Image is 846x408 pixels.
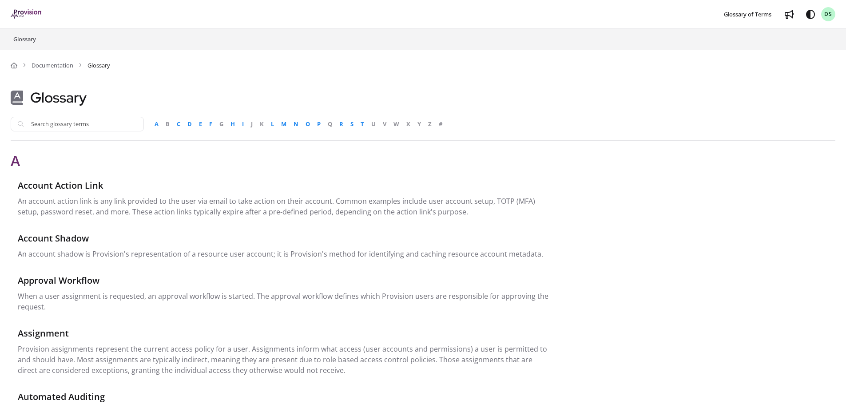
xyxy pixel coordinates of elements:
p: Provision assignments represent the current access policy for a user. Assignments inform what acc... [18,344,550,376]
span: Glossary of Terms [724,10,771,18]
span: V [383,119,386,128]
span: U [371,119,376,128]
div: A [11,150,557,172]
span: M [281,119,286,128]
span: P [317,119,321,128]
span: K [260,119,264,128]
span: B [166,119,170,128]
button: DS [821,7,835,21]
h1: Glossary [30,86,87,110]
span: # [439,119,442,128]
span: I [242,119,244,128]
p: When a user assignment is requested, an approval workflow is started. The approval workflow defin... [18,291,550,312]
div: Account Action Link [18,178,550,192]
div: Approval Workflow [18,273,550,287]
div: Assignment [18,326,550,340]
span: Q [328,119,332,128]
span: D [187,119,192,128]
a: Documentation [32,61,73,70]
span: J [251,119,253,128]
input: Search glossary terms [11,117,144,131]
a: Whats new [782,7,796,21]
span: G [219,119,223,128]
span: Z [428,119,432,128]
span: R [339,119,343,128]
p: An account action link is any link provided to the user via email to take action on their account... [18,196,550,217]
span: O [306,119,310,128]
span: A [155,119,159,128]
span: Glossary [87,61,110,70]
img: brand logo [11,9,42,19]
p: An account shadow is Provision's representation of a resource user account; it is Provision's met... [18,249,543,259]
span: N [294,119,298,128]
div: Automated Auditing [18,390,550,404]
span: X [406,119,410,128]
span: W [393,119,399,128]
a: Project logo [11,9,42,20]
span: Y [417,119,421,128]
span: L [271,119,274,128]
span: T [361,119,364,128]
a: Glossary [12,34,37,44]
span: E [199,119,202,128]
a: Home [11,61,17,70]
span: DS [824,10,832,19]
span: S [350,119,353,128]
button: Theme options [803,7,818,21]
span: H [230,119,235,128]
span: C [177,119,180,128]
span: F [209,119,212,128]
div: Account Shadow [18,231,550,245]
